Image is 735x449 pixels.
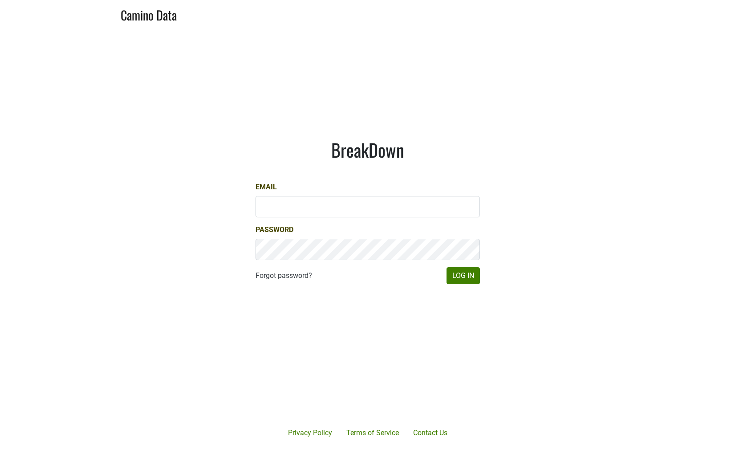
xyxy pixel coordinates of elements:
[256,224,293,235] label: Password
[447,267,480,284] button: Log In
[256,270,312,281] a: Forgot password?
[406,424,455,442] a: Contact Us
[121,4,177,24] a: Camino Data
[281,424,339,442] a: Privacy Policy
[256,182,277,192] label: Email
[256,139,480,160] h1: BreakDown
[339,424,406,442] a: Terms of Service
